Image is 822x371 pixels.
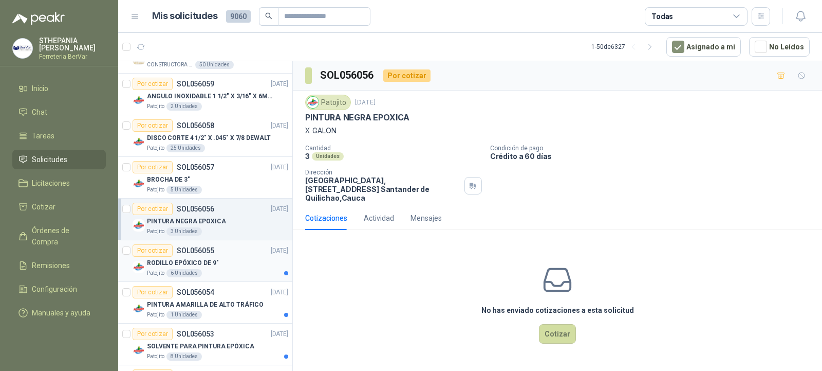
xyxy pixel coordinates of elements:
div: Por cotizar [133,286,173,298]
span: Remisiones [32,260,70,271]
span: Configuración [32,284,77,295]
p: Crédito a 60 días [490,152,818,161]
span: Tareas [32,130,54,142]
div: Cotizaciones [305,213,347,224]
p: Dirección [305,169,460,176]
p: ANGULO INOXIDABLE 1 1/2" X 3/16" X 6MTS [147,92,275,101]
div: Por cotizar [133,328,173,340]
p: SOL056058 [177,122,214,129]
div: 8 Unidades [166,352,202,361]
p: PINTURA AMARILLA DE ALTO TRÁFICO [147,300,264,310]
h3: SOL056056 [320,67,375,83]
p: SOL056055 [177,247,214,254]
p: Patojito [147,186,164,194]
h1: Mis solicitudes [152,9,218,24]
a: Chat [12,102,106,122]
p: SOL056057 [177,164,214,171]
p: X GALON [305,125,810,136]
p: Patojito [147,269,164,277]
div: Mensajes [410,213,442,224]
img: Company Logo [133,178,145,190]
button: Cotizar [539,324,576,344]
div: 2 Unidades [166,102,202,111]
img: Company Logo [133,303,145,315]
p: 3 [305,152,310,161]
div: Por cotizar [133,203,173,215]
div: Por cotizar [133,78,173,90]
p: Patojito [147,352,164,361]
div: 6 Unidades [166,269,202,277]
p: [GEOGRAPHIC_DATA], [STREET_ADDRESS] Santander de Quilichao , Cauca [305,176,460,202]
a: Por cotizarSOL056053[DATE] Company LogoSOLVENTE PARA PINTURA EPÓXICAPatojito8 Unidades [118,324,292,365]
div: 1 Unidades [166,311,202,319]
a: Tareas [12,126,106,146]
a: Manuales y ayuda [12,303,106,323]
span: Órdenes de Compra [32,225,96,248]
a: Remisiones [12,256,106,275]
img: Company Logo [133,344,145,357]
a: Órdenes de Compra [12,221,106,252]
img: Logo peakr [12,12,65,25]
a: Licitaciones [12,173,106,193]
img: Company Logo [133,261,145,273]
a: Por cotizarSOL056055[DATE] Company LogoRODILLO EPÓXICO DE 9"Patojito6 Unidades [118,240,292,282]
p: Patojito [147,311,164,319]
div: 50 Unidades [195,61,234,69]
p: Condición de pago [490,145,818,152]
div: Por cotizar [133,161,173,173]
span: Manuales y ayuda [32,307,90,319]
p: Cantidad [305,145,482,152]
img: Company Logo [307,97,319,108]
p: SOLVENTE PARA PINTURA EPÓXICA [147,342,254,351]
p: BROCHA DE 3" [147,175,190,185]
a: Cotizar [12,197,106,217]
div: Por cotizar [133,119,173,132]
p: PINTURA NEGRA EPOXICA [147,217,226,226]
a: Por cotizarSOL056058[DATE] Company LogoDISCO CORTE 4 1/2" X .045" X 7/8 DEWALTPatojito25 Unidades [118,115,292,157]
p: [DATE] [271,288,288,297]
div: 5 Unidades [166,186,202,194]
button: No Leídos [749,37,810,57]
span: search [265,12,272,20]
span: Solicitudes [32,154,67,165]
p: Ferreteria BerVar [39,54,106,60]
p: PINTURA NEGRA EPOXICA [305,112,409,123]
img: Company Logo [133,94,145,107]
p: RODILLO EPÓXICO DE 9" [147,258,218,268]
div: Unidades [312,152,344,161]
a: Inicio [12,79,106,98]
a: Por cotizarSOL056057[DATE] Company LogoBROCHA DE 3"Patojito5 Unidades [118,157,292,199]
span: Chat [32,107,47,118]
a: Por cotizarSOL056056[DATE] Company LogoPINTURA NEGRA EPOXICAPatojito3 Unidades [118,199,292,240]
div: Patojito [305,95,351,110]
img: Company Logo [13,39,32,58]
div: Actividad [364,213,394,224]
p: [DATE] [271,79,288,89]
div: 1 - 50 de 6327 [591,39,658,55]
a: Solicitudes [12,150,106,169]
a: Por cotizarSOL056059[DATE] Company LogoANGULO INOXIDABLE 1 1/2" X 3/16" X 6MTSPatojito2 Unidades [118,74,292,115]
div: 25 Unidades [166,144,205,152]
p: SOL056054 [177,289,214,296]
button: Asignado a mi [666,37,741,57]
span: 9060 [226,10,251,23]
p: [DATE] [271,329,288,339]
p: Patojito [147,227,164,236]
div: 3 Unidades [166,227,202,236]
a: Configuración [12,279,106,299]
p: [DATE] [271,121,288,131]
h3: No has enviado cotizaciones a esta solicitud [481,305,634,316]
div: Todas [651,11,673,22]
p: [DATE] [271,163,288,172]
p: SOL056059 [177,80,214,87]
p: [DATE] [271,246,288,256]
div: Por cotizar [383,69,431,82]
p: DISCO CORTE 4 1/2" X .045" X 7/8 DEWALT [147,133,271,143]
p: [DATE] [355,98,376,108]
span: Inicio [32,83,48,94]
p: Patojito [147,144,164,152]
p: SOL056053 [177,330,214,338]
p: STHEPANIA [PERSON_NAME] [39,37,106,51]
p: SOL056056 [177,205,214,213]
div: Por cotizar [133,244,173,257]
